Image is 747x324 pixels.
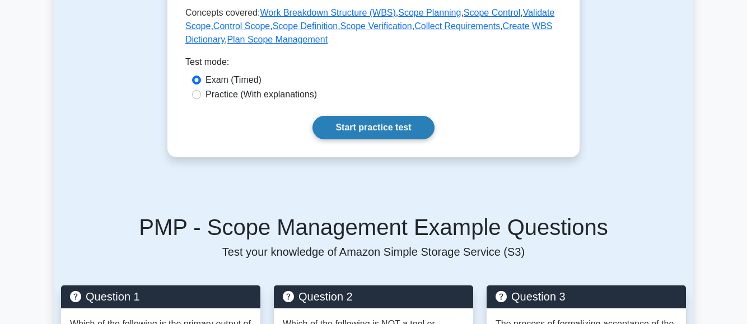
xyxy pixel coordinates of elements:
[398,8,461,17] a: Scope Planning
[185,6,562,46] p: Concepts covered: , , , , , , , , ,
[464,8,520,17] a: Scope Control
[227,35,328,44] a: Plan Scope Management
[206,73,262,87] label: Exam (Timed)
[312,116,434,139] a: Start practice test
[213,21,270,31] a: Control Scope
[340,21,412,31] a: Scope Verification
[185,55,562,73] div: Test mode:
[273,21,338,31] a: Scope Definition
[283,290,464,303] h5: Question 2
[414,21,500,31] a: Collect Requirements
[206,88,317,101] label: Practice (With explanations)
[61,214,686,241] h5: PMP - Scope Management Example Questions
[260,8,395,17] a: Work Breakdown Structure (WBS)
[70,290,251,303] h5: Question 1
[61,245,686,259] p: Test your knowledge of Amazon Simple Storage Service (S3)
[496,290,677,303] h5: Question 3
